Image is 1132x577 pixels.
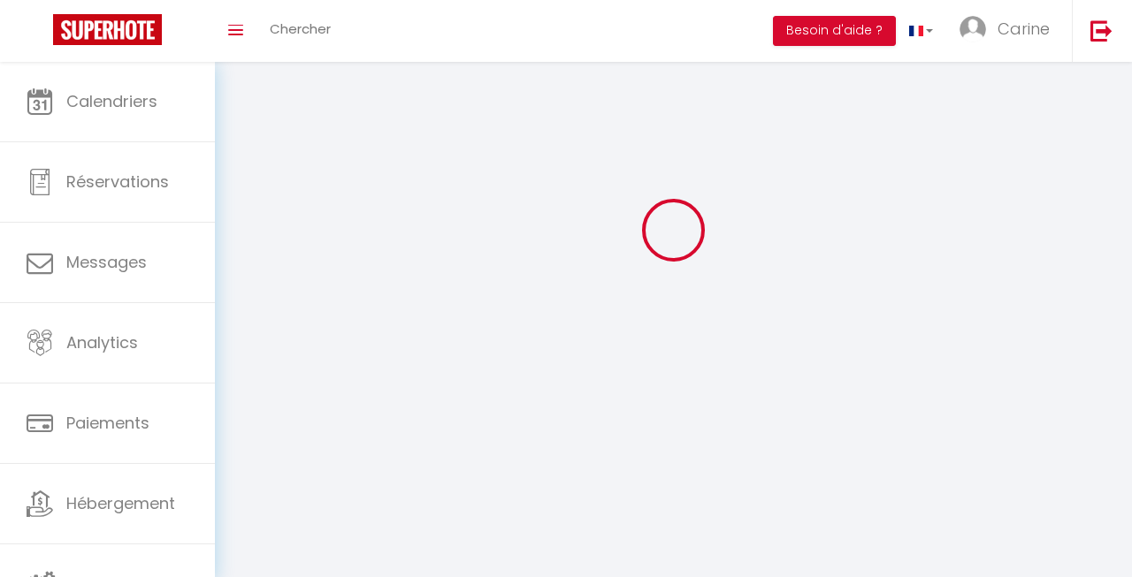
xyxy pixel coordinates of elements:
[270,19,331,38] span: Chercher
[1090,19,1113,42] img: logout
[66,251,147,273] span: Messages
[66,171,169,193] span: Réservations
[66,412,149,434] span: Paiements
[66,331,138,353] span: Analytics
[773,16,896,46] button: Besoin d'aide ?
[66,90,157,112] span: Calendriers
[998,18,1050,40] span: Carine
[960,16,986,42] img: ...
[53,14,162,45] img: Super Booking
[66,492,175,514] span: Hébergement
